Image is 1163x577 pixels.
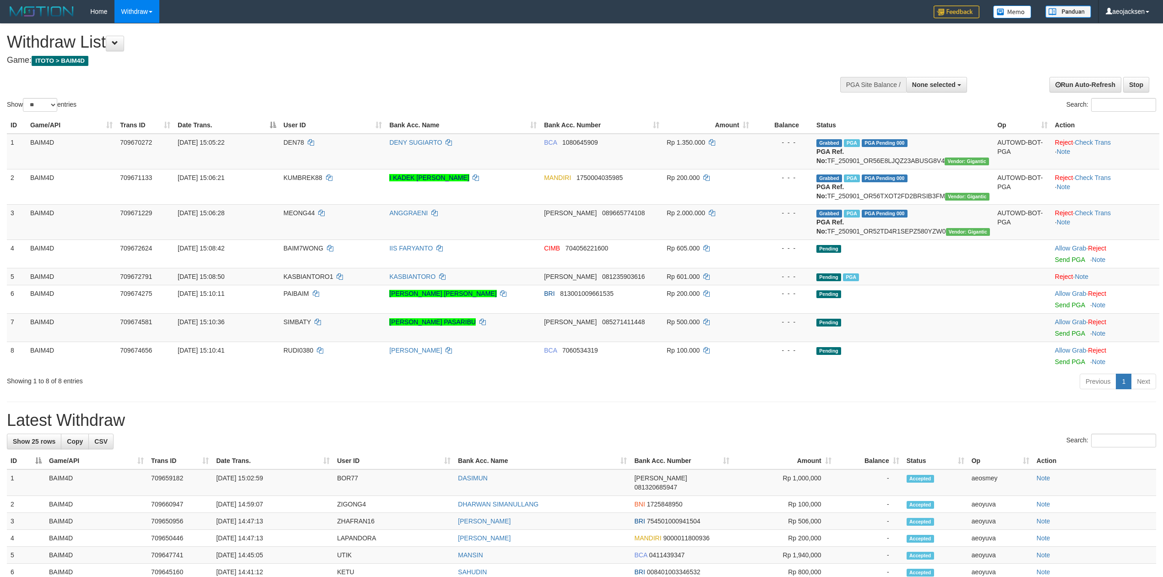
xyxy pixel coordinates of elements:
td: · · [1051,134,1159,169]
span: BCA [544,139,557,146]
td: ZHAFRAN16 [333,513,454,530]
span: None selected [912,81,956,88]
span: Show 25 rows [13,438,55,445]
span: BRI [634,517,645,525]
td: Rp 200,000 [733,530,835,547]
a: Note [1057,148,1071,155]
th: Status [813,117,994,134]
span: · [1055,318,1088,326]
td: BAIM4D [27,268,116,285]
th: Bank Acc. Name: activate to sort column ascending [386,117,540,134]
td: · [1051,342,1159,370]
span: Copy 813001009661535 to clipboard [560,290,614,297]
a: DASIMUN [458,474,488,482]
span: Copy 704056221600 to clipboard [565,245,608,252]
div: - - - [756,244,809,253]
a: Allow Grab [1055,245,1086,252]
th: Op: activate to sort column ascending [968,452,1033,469]
span: Marked by aeoyuva [844,174,860,182]
th: Trans ID: activate to sort column ascending [116,117,174,134]
th: Bank Acc. Number: activate to sort column ascending [630,452,733,469]
a: Note [1092,358,1106,365]
a: Note [1075,273,1088,280]
td: · [1051,313,1159,342]
a: Reject [1055,174,1073,181]
a: Send PGA [1055,256,1085,263]
span: 709674656 [120,347,152,354]
a: MANSIN [458,551,483,559]
th: ID [7,117,27,134]
span: Marked by aeosmey [844,210,860,218]
img: panduan.png [1045,5,1091,18]
td: BAIM4D [27,342,116,370]
td: BAIM4D [27,313,116,342]
span: Copy 008401003346532 to clipboard [647,568,701,576]
th: Op: activate to sort column ascending [994,117,1051,134]
td: Rp 506,000 [733,513,835,530]
a: Send PGA [1055,358,1085,365]
a: Note [1037,534,1050,542]
span: 709672624 [120,245,152,252]
span: SIMBATY [283,318,311,326]
th: User ID: activate to sort column ascending [333,452,454,469]
span: Copy 0411439347 to clipboard [649,551,685,559]
td: ZIGONG4 [333,496,454,513]
span: Copy 1750004035985 to clipboard [576,174,623,181]
a: Check Trans [1075,139,1111,146]
td: 709660947 [147,496,212,513]
a: Previous [1080,374,1116,389]
span: KUMBREK88 [283,174,322,181]
span: BNI [634,501,645,508]
td: 4 [7,240,27,268]
td: 709647741 [147,547,212,564]
a: Send PGA [1055,301,1085,309]
span: 709674581 [120,318,152,326]
td: BAIM4D [45,496,147,513]
span: 709671229 [120,209,152,217]
span: Copy 1725848950 to clipboard [647,501,683,508]
a: Reject [1055,139,1073,146]
span: [PERSON_NAME] [544,209,597,217]
span: · [1055,290,1088,297]
span: CSV [94,438,108,445]
span: [PERSON_NAME] [634,474,687,482]
a: KASBIANTORO [389,273,435,280]
th: Balance [753,117,813,134]
td: 709650956 [147,513,212,530]
span: DEN78 [283,139,304,146]
td: Rp 1,000,000 [733,469,835,496]
div: - - - [756,317,809,327]
td: - [835,547,903,564]
label: Search: [1066,434,1156,447]
th: Trans ID: activate to sort column ascending [147,452,212,469]
td: 8 [7,342,27,370]
span: Copy 1080645909 to clipboard [562,139,598,146]
span: PGA Pending [862,174,908,182]
a: Note [1037,501,1050,508]
img: Feedback.jpg [934,5,979,18]
td: · [1051,285,1159,313]
td: aeoyuva [968,547,1033,564]
div: - - - [756,208,809,218]
div: PGA Site Balance / [840,77,906,93]
th: Date Trans.: activate to sort column ascending [212,452,333,469]
td: BAIM4D [27,169,116,204]
span: Pending [816,245,841,253]
span: Copy 081235903616 to clipboard [602,273,645,280]
span: · [1055,245,1088,252]
a: Note [1057,218,1071,226]
td: AUTOWD-BOT-PGA [994,134,1051,169]
td: 2 [7,496,45,513]
a: Reject [1088,318,1106,326]
th: Game/API: activate to sort column ascending [45,452,147,469]
span: Copy 9000011800936 to clipboard [663,534,710,542]
span: Copy 085271411448 to clipboard [602,318,645,326]
a: [PERSON_NAME] PASARIBU [389,318,476,326]
span: PGA Pending [862,210,908,218]
span: [DATE] 15:06:28 [178,209,224,217]
span: BAIM7WONG [283,245,323,252]
img: MOTION_logo.png [7,5,76,18]
span: Copy 089665774108 to clipboard [602,209,645,217]
td: BAIM4D [27,240,116,268]
td: TF_250901_OR56E8LJQZ23ABUSG8V4 [813,134,994,169]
